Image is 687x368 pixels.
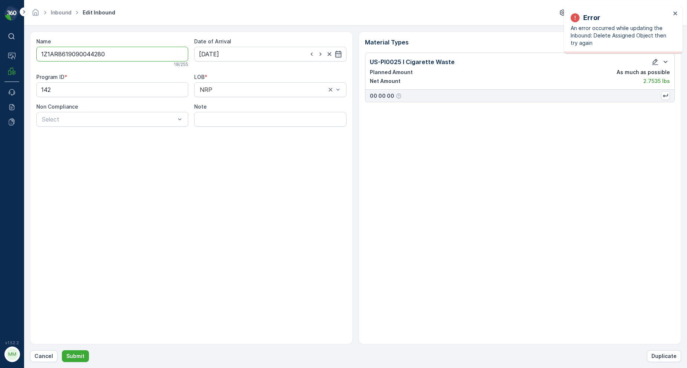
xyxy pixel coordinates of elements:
[36,103,78,110] label: Non Compliance
[647,350,681,362] button: Duplicate
[39,134,57,140] span: [DATE]
[31,11,40,17] a: Homepage
[370,92,394,100] p: 00 00 00
[194,38,231,44] label: Date of Arrival
[6,158,46,165] span: Material Type :
[617,69,670,76] p: As much as possible
[6,170,41,177] span: Net Amount :
[6,183,42,189] span: Last Weight :
[651,352,677,360] p: Duplicate
[370,69,413,76] p: Planned Amount
[6,134,39,140] span: Arrive Date :
[36,74,64,80] label: Program ID
[370,57,455,66] p: US-PI0025 I Cigarette Waste
[42,146,54,152] span: 0 lbs
[34,352,53,360] p: Cancel
[4,341,19,345] span: v 1.52.2
[81,9,117,16] span: Edit Inbound
[643,77,670,85] p: 2.7535 lbs
[42,115,175,124] p: Select
[30,350,57,362] button: Cancel
[36,38,51,44] label: Name
[174,62,188,67] p: 18 / 255
[4,6,19,21] img: logo
[4,347,19,362] button: MM
[6,122,24,128] span: Name :
[6,348,18,360] div: MM
[42,183,54,189] span: 0 lbs
[6,146,42,152] span: First Weight :
[194,47,346,62] input: dd/mm/yyyy
[194,74,205,80] label: LOB
[194,103,207,110] label: Note
[66,352,84,360] p: Submit
[396,93,402,99] div: Help Tooltip Icon
[46,158,121,165] span: US-PI0116 I Plastic Packaging
[24,122,53,128] span: 10102025Q
[673,10,678,17] button: close
[365,38,675,47] p: Material Types
[326,6,359,15] p: 10102025Q
[571,24,671,47] p: An error occurred while updating the Inbound: Delete Assigned Object then try again
[51,9,72,16] a: Inbound
[62,350,89,362] button: Submit
[583,13,600,23] p: Error
[370,77,401,85] p: Net Amount
[41,170,54,177] span: 0 lbs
